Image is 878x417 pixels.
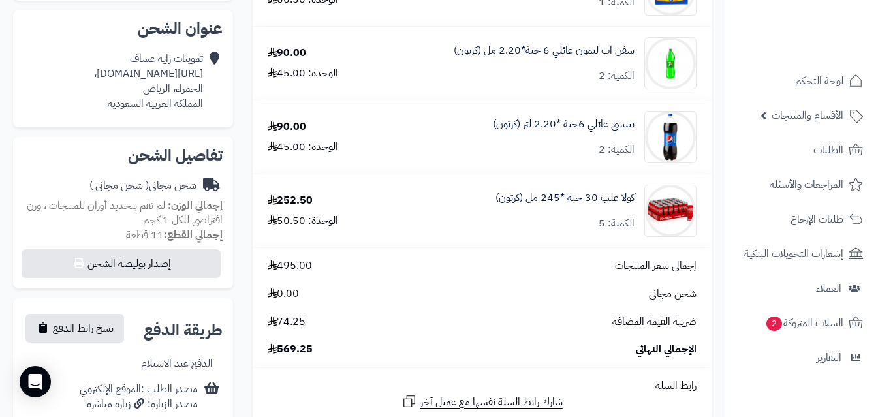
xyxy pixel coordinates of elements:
[599,69,635,84] div: الكمية: 2
[268,258,312,273] span: 495.00
[765,314,843,332] span: السلات المتروكة
[789,35,866,62] img: logo-2.png
[144,322,223,338] h2: طريقة الدفع
[94,52,203,111] div: تموينات زاية عساف [URL][DOMAIN_NAME]، الحمراء، الرياض المملكة العربية السعودية
[89,178,196,193] div: شحن مجاني
[126,227,223,243] small: 11 قطعة
[493,117,635,132] a: بيبسي عائلي 6حبة *2.20 لتر (كرتون)
[168,198,223,213] strong: إجمالي الوزن:
[268,286,299,301] span: 0.00
[649,286,697,301] span: شحن مجاني
[454,43,635,58] a: سفن اب ليمون عائلي 6 حبة*2.20 مل (كرتون)
[772,106,843,125] span: الأقسام والمنتجات
[53,320,114,336] span: نسخ رابط الدفع
[733,65,870,97] a: لوحة التحكم
[20,366,51,397] div: Open Intercom Messenger
[80,382,198,412] div: مصدر الطلب :الموقع الإلكتروني
[268,193,313,208] div: 252.50
[770,176,843,194] span: المراجعات والأسئلة
[791,210,843,228] span: طلبات الإرجاع
[268,342,313,357] span: 569.25
[733,204,870,235] a: طلبات الإرجاع
[733,273,870,304] a: العملاء
[645,185,696,237] img: 1747639907-81i6J6XeK8L._AC_SL1500-90x90.jpg
[813,141,843,159] span: الطلبات
[744,245,843,263] span: إشعارات التحويلات البنكية
[816,279,841,298] span: العملاء
[636,342,697,357] span: الإجمالي النهائي
[27,198,223,228] span: لم تقم بتحديد أوزان للمنتجات ، وزن افتراضي للكل 1 كجم
[22,249,221,278] button: إصدار بوليصة الشحن
[733,342,870,373] a: التقارير
[268,46,306,61] div: 90.00
[612,315,697,330] span: ضريبة القيمة المضافة
[268,315,306,330] span: 74.25
[24,21,223,37] h2: عنوان الشحن
[733,169,870,200] a: المراجعات والأسئلة
[268,140,338,155] div: الوحدة: 45.00
[420,395,563,410] span: شارك رابط السلة نفسها مع عميل آخر
[268,66,338,81] div: الوحدة: 45.00
[766,317,782,331] span: 2
[615,258,697,273] span: إجمالي سعر المنتجات
[733,134,870,166] a: الطلبات
[733,238,870,270] a: إشعارات التحويلات البنكية
[164,227,223,243] strong: إجمالي القطع:
[817,348,841,367] span: التقارير
[24,147,223,163] h2: تفاصيل الشحن
[733,307,870,339] a: السلات المتروكة2
[645,37,696,89] img: 1747541306-e6e5e2d5-9b67-463e-b81b-59a02ee4-90x90.jpg
[268,119,306,134] div: 90.00
[89,178,149,193] span: ( شحن مجاني )
[268,213,338,228] div: الوحدة: 50.50
[80,397,198,412] div: مصدر الزيارة: زيارة مباشرة
[795,72,843,90] span: لوحة التحكم
[645,111,696,163] img: 1747594021-514wrKpr-GL._AC_SL1500-90x90.jpg
[25,314,124,343] button: نسخ رابط الدفع
[401,394,563,410] a: شارك رابط السلة نفسها مع عميل آخر
[599,142,635,157] div: الكمية: 2
[141,356,213,371] div: الدفع عند الاستلام
[258,378,706,394] div: رابط السلة
[599,216,635,231] div: الكمية: 5
[495,191,635,206] a: كولا علب 30 حبة *245 مل (كرتون)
